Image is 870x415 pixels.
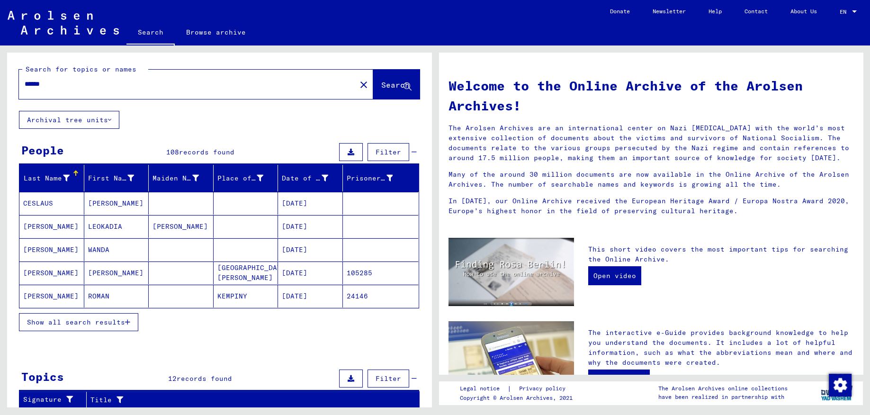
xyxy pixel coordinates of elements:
p: The Arolsen Archives online collections [658,384,788,393]
img: Arolsen_neg.svg [8,11,119,35]
div: Topics [21,368,64,385]
mat-cell: [PERSON_NAME] [19,285,84,307]
mat-cell: [PERSON_NAME] [149,215,214,238]
span: records found [177,374,232,383]
div: Title [90,395,396,405]
mat-cell: [PERSON_NAME] [84,262,149,284]
mat-header-cell: Maiden Name [149,165,214,191]
mat-cell: [DATE] [278,215,343,238]
a: Browse archive [175,21,257,44]
a: Legal notice [460,384,507,394]
button: Show all search results [19,313,138,331]
mat-header-cell: Prisoner # [343,165,419,191]
span: records found [179,148,234,156]
mat-label: Search for topics or names [26,65,136,73]
span: 12 [168,374,177,383]
div: Place of Birth [217,171,278,186]
mat-cell: [DATE] [278,192,343,215]
mat-header-cell: Date of Birth [278,165,343,191]
button: Filter [368,370,409,388]
img: eguide.jpg [448,321,574,405]
span: Show all search results [27,318,125,326]
a: Open e-Guide [588,370,650,388]
p: have been realized in partnership with [658,393,788,401]
mat-select-trigger: EN [840,8,846,15]
mat-cell: [DATE] [278,285,343,307]
h1: Welcome to the Online Archive of the Arolsen Archives! [448,76,854,116]
span: 108 [166,148,179,156]
p: The Arolsen Archives are an international center on Nazi [MEDICAL_DATA] with the world’s most ext... [448,123,854,163]
div: Date of Birth [282,171,342,186]
span: Filter [376,374,401,383]
div: First Name [88,173,135,183]
img: yv_logo.png [819,381,854,405]
div: Prisoner # [347,171,407,186]
div: Zustimmung ändern [828,373,851,396]
mat-cell: LEOKADIA [84,215,149,238]
button: Search [373,70,420,99]
p: The interactive e-Guide provides background knowledge to help you understand the documents. It in... [588,328,853,368]
div: Maiden Name [152,173,199,183]
span: Filter [376,148,401,156]
mat-cell: KEMPINY [214,285,278,307]
div: Last Name [23,173,70,183]
mat-cell: [PERSON_NAME] [19,215,84,238]
mat-cell: CESLAUS [19,192,84,215]
mat-cell: [DATE] [278,238,343,261]
button: Clear [354,75,373,94]
mat-cell: WANDA [84,238,149,261]
p: Many of the around 30 million documents are now available in the Online Archive of the Arolsen Ar... [448,170,854,189]
mat-cell: [PERSON_NAME] [19,238,84,261]
mat-cell: 24146 [343,285,419,307]
span: Search [381,80,410,90]
div: Maiden Name [152,171,213,186]
mat-header-cell: Last Name [19,165,84,191]
p: In [DATE], our Online Archive received the European Heritage Award / Europa Nostra Award 2020, Eu... [448,196,854,216]
mat-cell: [PERSON_NAME] [19,262,84,284]
mat-icon: close [358,79,369,90]
mat-header-cell: First Name [84,165,149,191]
mat-header-cell: Place of Birth [214,165,278,191]
img: Zustimmung ändern [829,374,852,397]
img: video.jpg [448,238,574,306]
div: Title [90,392,408,407]
div: First Name [88,171,149,186]
div: | [460,384,577,394]
mat-cell: [PERSON_NAME] [84,192,149,215]
p: Copyright © Arolsen Archives, 2021 [460,394,577,402]
div: Place of Birth [217,173,264,183]
a: Open video [588,266,641,285]
p: This short video covers the most important tips for searching the Online Archive. [588,244,853,264]
div: Signature [23,392,86,407]
a: Search [126,21,175,45]
div: People [21,142,64,159]
mat-cell: [GEOGRAPHIC_DATA], [PERSON_NAME] [214,262,278,284]
div: Signature [23,395,74,405]
mat-cell: 105285 [343,262,419,284]
div: Last Name [23,171,84,186]
mat-cell: [DATE] [278,262,343,284]
a: Privacy policy [511,384,577,394]
div: Prisoner # [347,173,393,183]
mat-cell: ROMAN [84,285,149,307]
button: Archival tree units [19,111,119,129]
button: Filter [368,143,409,161]
div: Date of Birth [282,173,328,183]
